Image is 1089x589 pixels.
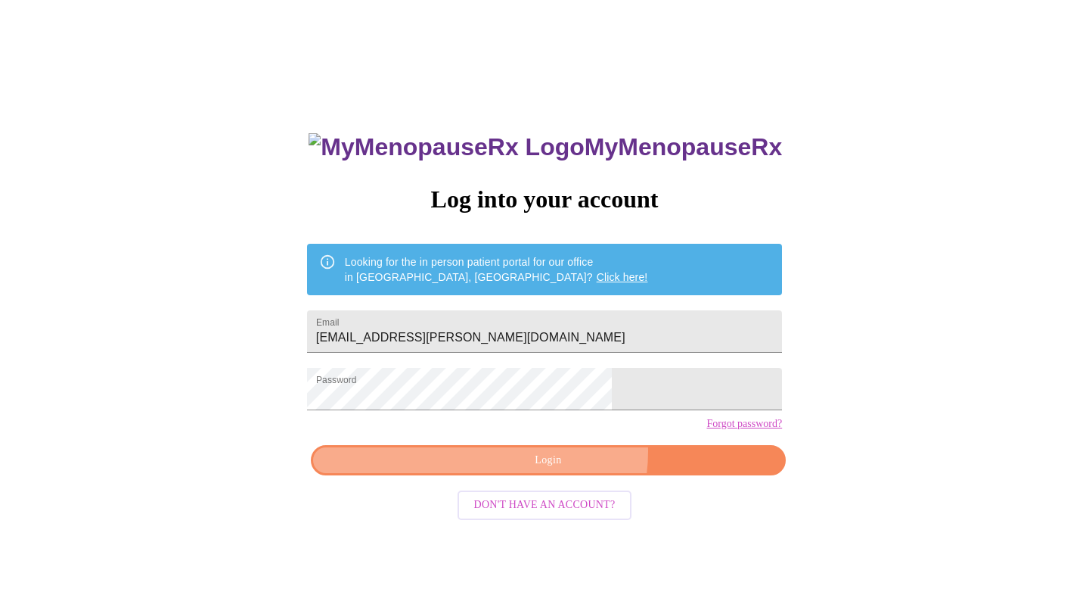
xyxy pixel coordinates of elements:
span: Login [328,451,768,470]
div: Looking for the in person patient portal for our office in [GEOGRAPHIC_DATA], [GEOGRAPHIC_DATA]? [345,248,648,291]
button: Don't have an account? [458,491,632,520]
a: Don't have an account? [454,497,636,510]
h3: Log into your account [307,185,782,213]
h3: MyMenopauseRx [309,133,782,161]
a: Click here! [597,271,648,283]
a: Forgot password? [706,418,782,430]
button: Login [311,445,786,476]
span: Don't have an account? [474,496,616,515]
img: MyMenopauseRx Logo [309,133,584,161]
